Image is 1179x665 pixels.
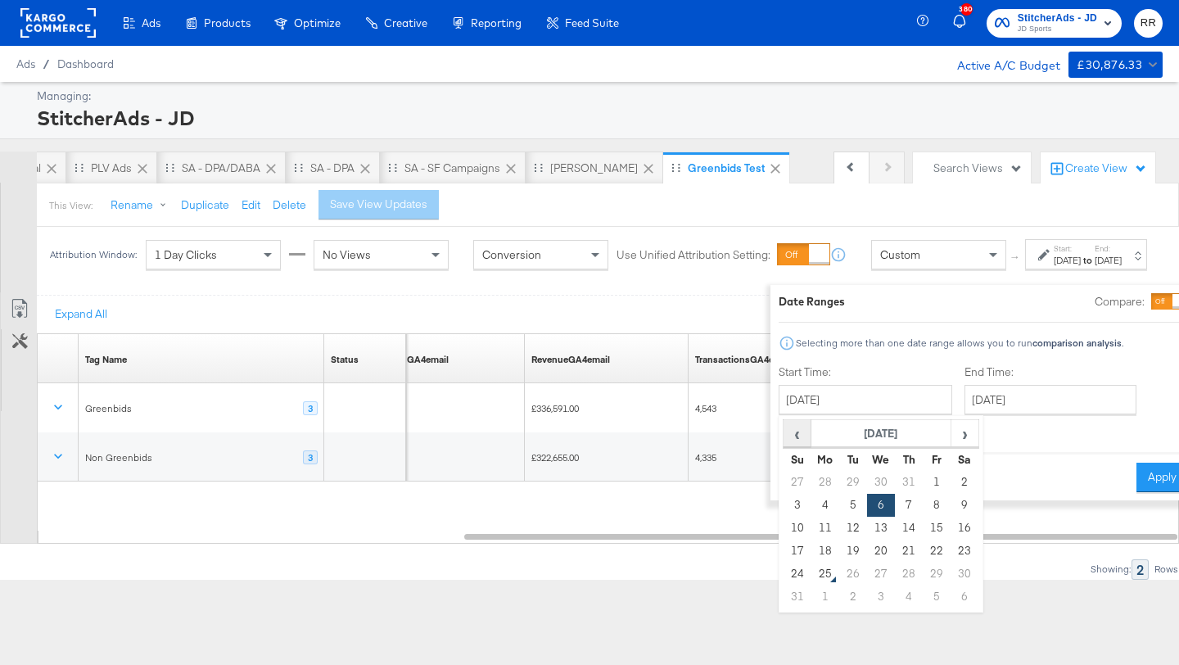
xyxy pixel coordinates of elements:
[895,471,923,494] td: 31
[165,163,174,172] div: Drag to reorder tab
[482,247,541,262] span: Conversion
[951,7,978,39] button: 380
[923,517,951,540] td: 15
[617,247,770,263] label: Use Unified Attribution Setting:
[951,586,978,608] td: 6
[923,563,951,586] td: 29
[784,586,811,608] td: 31
[1095,294,1145,310] label: Compare:
[1132,559,1149,580] div: 2
[688,161,765,176] div: Greenbids Test
[923,448,951,471] th: Fr
[43,300,119,329] button: Expand All
[839,494,867,517] td: 5
[811,586,839,608] td: 1
[951,517,978,540] td: 16
[839,471,867,494] td: 29
[951,494,978,517] td: 9
[811,471,839,494] td: 28
[839,563,867,586] td: 26
[57,57,114,70] a: Dashboard
[1095,243,1122,254] label: End:
[923,586,951,608] td: 5
[1141,14,1156,33] span: RR
[951,448,978,471] th: Sa
[867,471,895,494] td: 30
[784,448,811,471] th: Su
[35,57,57,70] span: /
[331,353,359,366] div: Status
[952,421,978,446] span: ›
[784,421,810,446] span: ‹
[49,249,138,260] div: Attribution Window:
[895,494,923,517] td: 7
[987,9,1122,38] button: StitcherAds - JDJD Sports
[531,402,579,414] span: £336,591.00
[331,353,359,366] a: Shows the current state of your Ad Campaign.
[960,3,973,16] div: 380
[85,353,127,366] a: Tag Name
[565,16,619,29] span: Feed Suite
[867,517,895,540] td: 13
[839,586,867,608] td: 2
[294,16,341,29] span: Optimize
[923,494,951,517] td: 8
[1018,10,1097,27] span: StitcherAds - JD
[1154,563,1179,575] div: Rows
[294,163,303,172] div: Drag to reorder tab
[49,199,93,212] div: This View:
[273,197,306,213] button: Delete
[695,402,716,414] span: 4,543
[895,540,923,563] td: 21
[99,191,184,220] button: Rename
[1077,55,1142,75] div: £30,876.33
[1008,255,1023,260] span: ↑
[695,353,792,366] a: Transactions - The total number of transactions
[534,163,543,172] div: Drag to reorder tab
[811,420,951,448] th: [DATE]
[940,52,1060,76] div: Active A/C Budget
[811,517,839,540] td: 11
[867,563,895,586] td: 27
[811,563,839,586] td: 25
[531,451,579,464] span: £322,655.00
[895,563,923,586] td: 28
[839,540,867,563] td: 19
[182,161,260,176] div: SA - DPA/DABA
[784,494,811,517] td: 3
[867,540,895,563] td: 20
[85,451,152,464] div: Non Greenbids
[471,16,522,29] span: Reporting
[895,448,923,471] th: Th
[1054,243,1081,254] label: Start:
[867,586,895,608] td: 3
[784,540,811,563] td: 17
[303,401,318,416] div: 3
[1134,9,1163,38] button: RR
[155,247,217,262] span: 1 Day Clicks
[303,450,318,465] div: 3
[695,353,792,366] div: TransactionsGA4email
[550,161,638,176] div: [PERSON_NAME]
[951,563,978,586] td: 30
[85,402,132,415] div: Greenbids
[867,494,895,517] td: 6
[951,540,978,563] td: 23
[1018,23,1097,36] span: JD Sports
[811,540,839,563] td: 18
[388,163,397,172] div: Drag to reorder tab
[1081,254,1095,266] strong: to
[839,448,867,471] th: Tu
[811,494,839,517] td: 4
[1032,337,1122,349] strong: comparison analysis
[404,161,500,176] div: SA - SF Campaigns
[933,161,1023,176] div: Search Views
[784,563,811,586] td: 24
[75,163,84,172] div: Drag to reorder tab
[779,294,845,310] div: Date Ranges
[839,517,867,540] td: 12
[923,471,951,494] td: 1
[242,197,260,213] button: Edit
[964,364,1143,380] label: End Time:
